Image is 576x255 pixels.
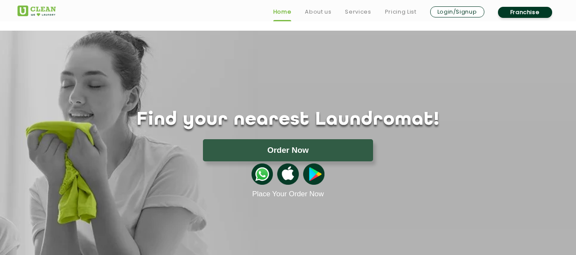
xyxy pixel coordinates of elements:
a: Franchise [498,7,552,18]
a: Services [345,7,371,17]
h1: Find your nearest Laundromat! [11,109,565,131]
a: About us [305,7,331,17]
a: Pricing List [385,7,417,17]
img: UClean Laundry and Dry Cleaning [17,6,56,16]
a: Login/Signup [430,6,484,17]
a: Place Your Order Now [252,190,324,198]
img: whatsappicon.png [252,163,273,185]
button: Order Now [203,139,373,161]
img: playstoreicon.png [303,163,324,185]
img: apple-icon.png [277,163,298,185]
a: Home [273,7,292,17]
